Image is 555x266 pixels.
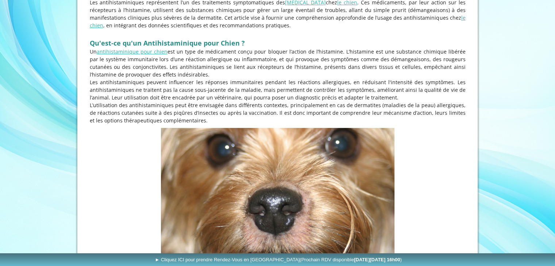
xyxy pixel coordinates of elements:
[155,257,402,262] span: ► Cliquez ICI pour prendre Rendez-Vous en [GEOGRAPHIC_DATA]
[90,78,466,101] p: Les antihistaminiques peuvent influencer les réponses immunitaires pendant les réactions allergiq...
[90,48,466,78] p: Un est un type de médicament conçu pour bloquer l’action de l’histamine. L’histamine est une subs...
[90,101,466,124] p: L’utilisation des antihistaminiques peut être envisagée dans différents contextes, principalement...
[354,257,400,262] b: [DATE][DATE] 16h00
[97,48,167,55] a: antihistaminique pour chien
[300,257,402,262] span: (Prochain RDV disponible )
[90,39,245,47] span: Qu'est-ce qu'un Antihistaminique pour Chien ?
[90,14,466,29] a: le chien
